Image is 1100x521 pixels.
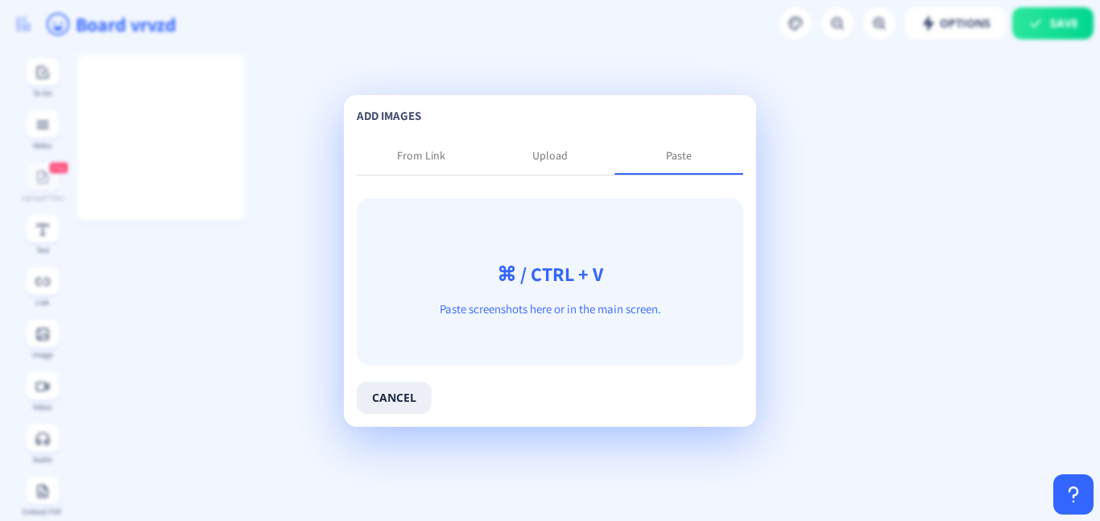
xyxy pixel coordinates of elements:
[532,147,568,163] div: Upload
[666,147,692,163] div: Paste
[357,301,743,317] p: Paste screenshots here or in the main screen.
[397,147,445,163] div: From Link
[357,108,743,124] p: add images
[357,266,743,282] p: ⌘ / CTRL + V
[357,382,432,414] button: cancel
